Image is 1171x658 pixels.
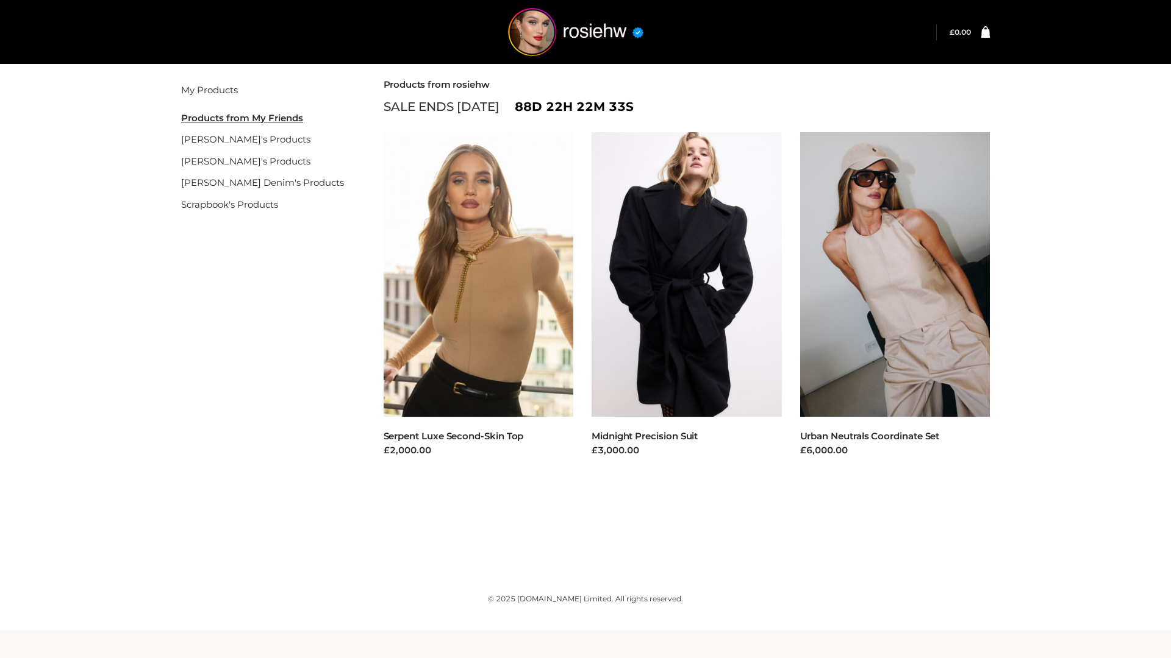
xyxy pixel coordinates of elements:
span: 88d 22h 22m 33s [515,96,634,117]
a: Midnight Precision Suit [592,430,698,442]
div: SALE ENDS [DATE] [384,96,990,117]
a: [PERSON_NAME] Denim's Products [181,177,344,188]
div: © 2025 [DOMAIN_NAME] Limited. All rights reserved. [181,593,990,605]
a: £0.00 [950,27,971,37]
span: £ [950,27,954,37]
div: £3,000.00 [592,444,782,458]
a: Serpent Luxe Second-Skin Top [384,430,524,442]
a: [PERSON_NAME]'s Products [181,133,310,145]
img: rosiehw [484,8,667,56]
a: Urban Neutrals Coordinate Set [800,430,940,442]
u: Products from My Friends [181,112,303,124]
div: £2,000.00 [384,444,574,458]
a: My Products [181,84,238,96]
a: Scrapbook's Products [181,199,278,210]
bdi: 0.00 [950,27,971,37]
a: [PERSON_NAME]'s Products [181,155,310,167]
div: £6,000.00 [800,444,990,458]
h2: Products from rosiehw [384,79,990,90]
